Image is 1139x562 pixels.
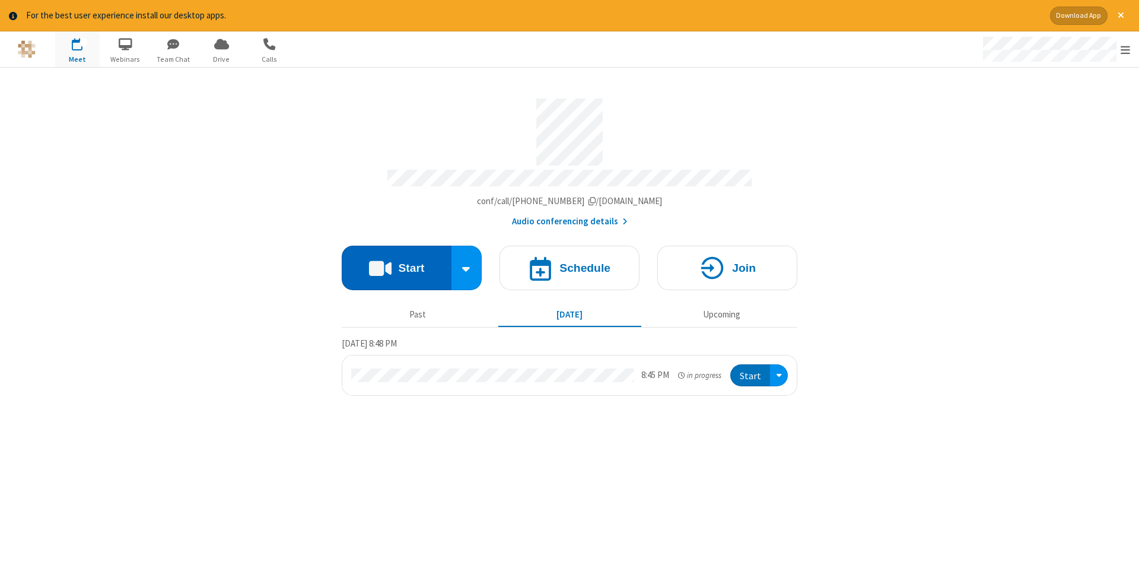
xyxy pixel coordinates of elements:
[477,195,663,208] button: Copy my meeting room linkCopy my meeting room link
[732,262,756,274] h4: Join
[730,364,770,386] button: Start
[55,54,100,65] span: Meet
[247,54,292,65] span: Calls
[451,246,482,290] div: Start conference options
[346,304,489,326] button: Past
[1050,7,1108,25] button: Download App
[18,40,36,58] img: QA Selenium DO NOT DELETE OR CHANGE
[342,90,797,228] section: Account details
[398,262,424,274] h4: Start
[972,31,1139,67] div: Open menu
[342,336,797,396] section: Today's Meetings
[657,246,797,290] button: Join
[678,370,721,381] em: in progress
[641,369,669,382] div: 8:45 PM
[770,364,788,386] div: Open menu
[26,9,1041,23] div: For the best user experience install our desktop apps.
[342,246,451,290] button: Start
[512,215,628,228] button: Audio conferencing details
[199,54,244,65] span: Drive
[342,338,397,349] span: [DATE] 8:48 PM
[477,195,663,207] span: Copy my meeting room link
[1112,7,1130,25] button: Close alert
[498,304,641,326] button: [DATE]
[559,262,610,274] h4: Schedule
[151,54,196,65] span: Team Chat
[650,304,793,326] button: Upcoming
[103,54,148,65] span: Webinars
[4,31,49,67] button: Logo
[80,38,88,47] div: 1
[499,246,640,290] button: Schedule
